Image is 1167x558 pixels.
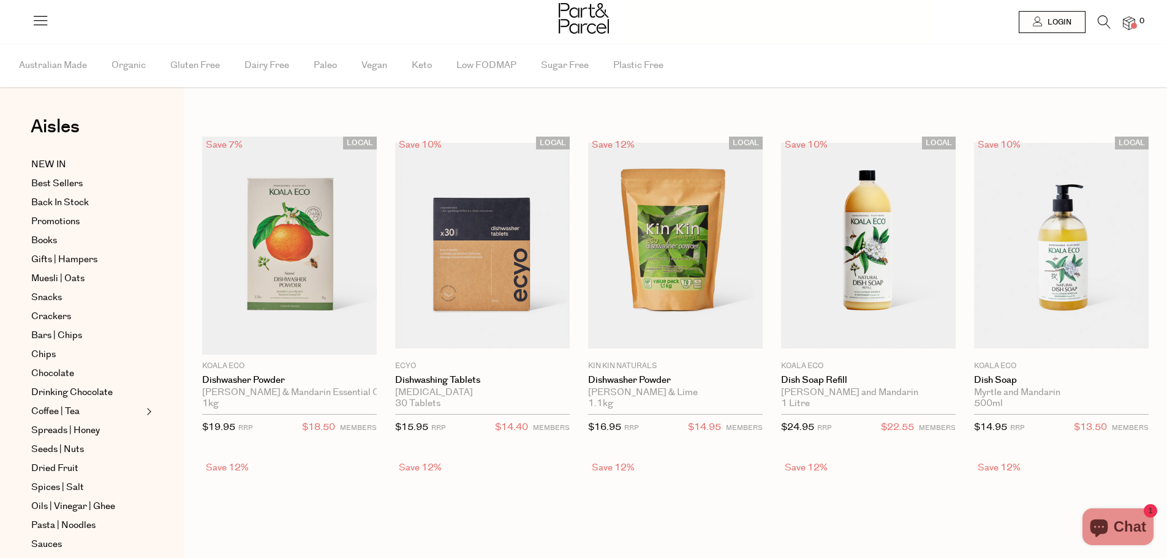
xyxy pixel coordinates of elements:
[588,398,613,409] span: 1.1kg
[31,518,96,533] span: Pasta | Noodles
[456,44,516,87] span: Low FODMAP
[781,361,956,372] p: Koala Eco
[1123,17,1135,29] a: 0
[31,518,143,533] a: Pasta | Noodles
[31,118,80,148] a: Aisles
[817,423,831,432] small: RRP
[340,423,377,432] small: MEMBERS
[31,423,100,438] span: Spreads | Honey
[31,347,56,362] span: Chips
[1136,16,1147,27] span: 0
[31,252,143,267] a: Gifts | Hampers
[238,423,252,432] small: RRP
[31,404,143,419] a: Coffee | Tea
[881,420,914,435] span: $22.55
[919,423,956,432] small: MEMBERS
[31,442,143,457] a: Seeds | Nuts
[781,387,956,398] div: [PERSON_NAME] and Mandarin
[31,214,143,229] a: Promotions
[202,398,219,409] span: 1kg
[31,271,85,286] span: Muesli | Oats
[688,420,721,435] span: $14.95
[202,387,377,398] div: [PERSON_NAME] & Mandarin Essential Oil
[588,375,763,386] a: Dishwasher Powder
[1044,17,1071,28] span: Login
[302,420,335,435] span: $18.50
[31,157,66,172] span: NEW IN
[974,387,1149,398] div: Myrtle and Mandarin
[31,176,143,191] a: Best Sellers
[31,309,71,324] span: Crackers
[31,271,143,286] a: Muesli | Oats
[170,44,220,87] span: Gluten Free
[588,137,638,153] div: Save 12%
[781,375,956,386] a: Dish Soap Refill
[202,137,246,153] div: Save 7%
[31,290,143,305] a: Snacks
[31,499,143,514] a: Oils | Vinegar | Ghee
[31,404,80,419] span: Coffee | Tea
[495,420,528,435] span: $14.40
[781,421,814,434] span: $24.95
[31,461,78,476] span: Dried Fruit
[31,309,143,324] a: Crackers
[412,44,432,87] span: Keto
[31,442,84,457] span: Seeds | Nuts
[202,137,377,355] img: Dishwasher Powder
[974,375,1149,386] a: Dish Soap
[395,387,570,398] div: [MEDICAL_DATA]
[624,423,638,432] small: RRP
[541,44,589,87] span: Sugar Free
[31,385,113,400] span: Drinking Chocolate
[31,233,57,248] span: Books
[1112,423,1149,432] small: MEMBERS
[588,143,763,349] img: Dishwasher Powder
[31,537,143,552] a: Sauces
[202,421,235,434] span: $19.95
[19,44,87,87] span: Australian Made
[588,421,621,434] span: $16.95
[143,404,152,419] button: Expand/Collapse Coffee | Tea
[781,143,956,349] img: Dish Soap Refill
[31,113,80,140] span: Aisles
[1019,11,1086,33] a: Login
[395,143,570,349] img: Dishwashing Tablets
[431,423,445,432] small: RRP
[726,423,763,432] small: MEMBERS
[395,459,445,476] div: Save 12%
[1010,423,1024,432] small: RRP
[31,195,89,210] span: Back In Stock
[202,361,377,372] p: Koala Eco
[536,137,570,149] span: LOCAL
[343,137,377,149] span: LOCAL
[781,459,831,476] div: Save 12%
[559,3,609,34] img: Part&Parcel
[781,137,831,153] div: Save 10%
[31,499,115,514] span: Oils | Vinegar | Ghee
[31,480,84,495] span: Spices | Salt
[974,421,1007,434] span: $14.95
[31,366,143,381] a: Chocolate
[31,214,80,229] span: Promotions
[613,44,663,87] span: Plastic Free
[533,423,570,432] small: MEMBERS
[361,44,387,87] span: Vegan
[31,328,143,343] a: Bars | Chips
[31,176,83,191] span: Best Sellers
[974,398,1003,409] span: 500ml
[588,387,763,398] div: [PERSON_NAME] & Lime
[31,195,143,210] a: Back In Stock
[31,423,143,438] a: Spreads | Honey
[31,347,143,362] a: Chips
[202,375,377,386] a: Dishwasher Powder
[1115,137,1149,149] span: LOCAL
[395,398,440,409] span: 30 Tablets
[31,328,82,343] span: Bars | Chips
[395,361,570,372] p: Ecyo
[111,44,146,87] span: Organic
[314,44,337,87] span: Paleo
[395,137,445,153] div: Save 10%
[729,137,763,149] span: LOCAL
[31,480,143,495] a: Spices | Salt
[974,459,1024,476] div: Save 12%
